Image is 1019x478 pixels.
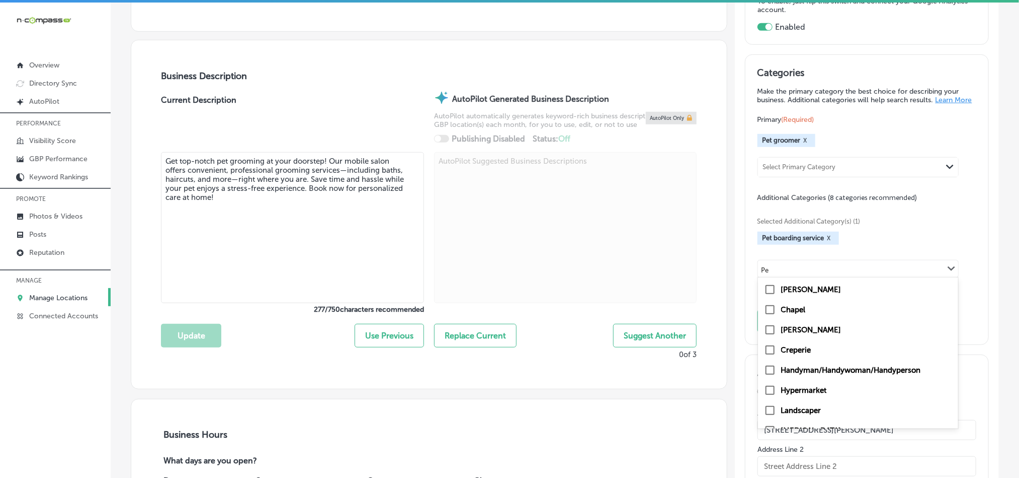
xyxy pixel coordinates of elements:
[29,312,98,320] p: Connected Accounts
[29,248,64,257] p: Reputation
[781,285,841,294] label: Carpenter
[29,155,88,163] p: GBP Performance
[824,234,834,242] button: X
[161,95,236,152] label: Current Description
[757,67,976,82] h3: Categories
[781,305,806,314] label: Chapel
[936,96,972,104] a: Learn More
[757,456,976,476] input: Street Address Line 2
[757,193,917,202] span: Additional Categories
[828,193,917,202] span: (8 categories recommended)
[161,429,697,440] h3: Business Hours
[29,97,59,106] p: AutoPilot
[757,420,976,440] input: Street Address Line 1
[781,406,821,415] label: Landscaper
[757,310,838,332] button: Update
[781,346,811,355] label: Creperie
[29,136,76,145] p: Visibility Score
[781,386,827,395] label: Hypermarket
[757,445,976,454] label: Address Line 2
[29,294,88,302] p: Manage Locations
[29,173,88,181] p: Keyword Rankings
[762,234,824,242] span: Pet boarding service
[781,426,841,435] label: Pediatrician
[161,456,329,467] p: What days are you open?
[757,218,969,225] span: Selected Additional Category(s) (1)
[161,324,221,348] button: Update
[29,230,46,239] p: Posts
[161,305,424,314] label: 277 / 750 characters recommended
[29,212,82,221] p: Photos & Videos
[434,90,449,105] img: autopilot-icon
[679,350,697,359] p: 0 of 3
[29,79,77,88] p: Directory Sync
[161,71,697,82] h3: Business Description
[613,324,697,348] button: Suggest Another
[29,61,59,70] p: Overview
[161,152,424,303] textarea: Get top-notch pet grooming at your doorstep! Our mobile salon offers convenient, professional gro...
[355,324,424,348] button: Use Previous
[757,87,976,104] p: Make the primary category the best choice for describing your business. Additional categories wil...
[452,94,609,104] strong: AutoPilot Generated Business Description
[781,366,921,375] label: Handyman/Handywoman/Handyperson
[757,115,814,124] span: Primary
[762,136,801,144] span: Pet groomer
[782,115,814,124] span: (Required)
[801,136,810,145] button: X
[16,16,71,25] img: 660ab0bf-5cc7-4cb8-ba1c-48b5ae0f18e60NCTV_CLogo_TV_Black_-500x88.png
[763,163,836,171] div: Select Primary Category
[781,325,841,334] label: Coppersmith
[434,324,517,348] button: Replace Current
[775,22,805,32] label: Enabled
